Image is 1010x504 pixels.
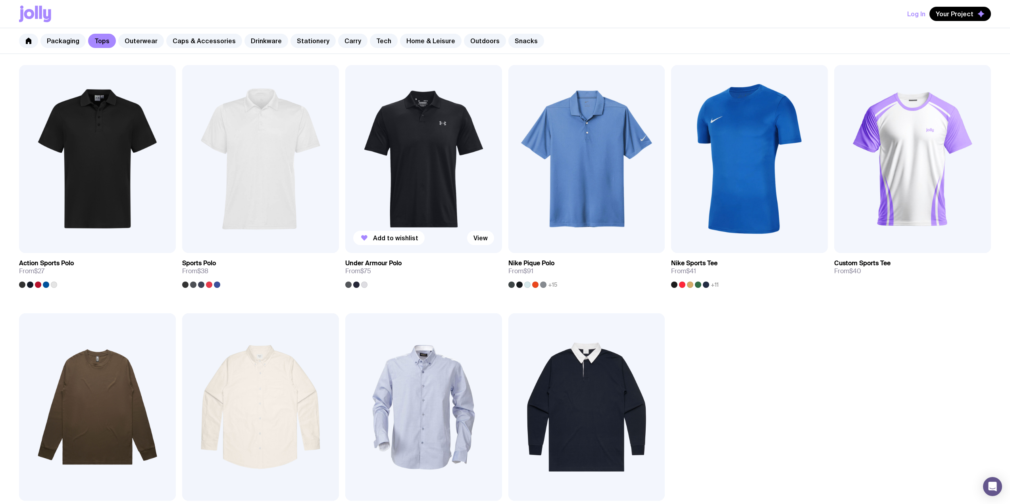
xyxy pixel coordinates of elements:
a: Caps & Accessories [166,34,242,48]
a: Outerwear [118,34,164,48]
span: From [508,267,533,275]
h3: Sports Polo [182,259,216,267]
h3: Under Armour Polo [345,259,402,267]
span: Your Project [936,10,973,18]
span: From [834,267,861,275]
a: Drinkware [244,34,288,48]
span: From [671,267,696,275]
span: $41 [686,267,696,275]
a: View [467,231,494,245]
a: Carry [338,34,367,48]
a: Action Sports PoloFrom$27 [19,253,176,288]
a: Stationery [290,34,336,48]
span: +15 [548,282,557,288]
button: Log In [907,7,925,21]
a: Packaging [40,34,86,48]
a: Tops [88,34,116,48]
button: Your Project [929,7,991,21]
span: $38 [197,267,208,275]
a: Custom Sports TeeFrom$40 [834,253,991,282]
h3: Custom Sports Tee [834,259,891,267]
a: Under Armour PoloFrom$75 [345,253,502,288]
h3: Nike Sports Tee [671,259,718,267]
h3: Nike Pique Polo [508,259,554,267]
span: From [345,267,371,275]
a: Tech [370,34,398,48]
span: $91 [523,267,533,275]
span: +11 [711,282,719,288]
span: From [182,267,208,275]
button: Add to wishlist [353,231,425,245]
span: $75 [360,267,371,275]
a: Snacks [508,34,544,48]
div: Open Intercom Messenger [983,477,1002,496]
a: Nike Pique PoloFrom$91+15 [508,253,665,288]
a: Nike Sports TeeFrom$41+11 [671,253,828,288]
a: Outdoors [464,34,506,48]
a: Sports PoloFrom$38 [182,253,339,288]
span: From [19,267,44,275]
h3: Action Sports Polo [19,259,74,267]
span: $40 [849,267,861,275]
a: Home & Leisure [400,34,462,48]
span: $27 [34,267,44,275]
span: Add to wishlist [373,234,418,242]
